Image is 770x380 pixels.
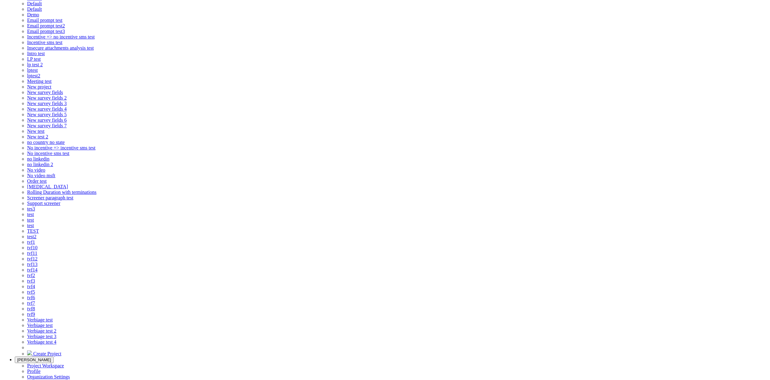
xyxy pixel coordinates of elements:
[27,40,63,45] a: Incentive sms test
[27,134,48,139] a: New test 2
[27,317,53,322] a: Verbiage test
[27,101,67,106] a: New survey fields 3
[27,129,44,134] a: New test
[27,273,35,278] span: tvf2
[27,67,38,73] a: lptest
[27,289,35,295] a: tvf5
[27,6,42,12] span: Default
[27,206,35,211] a: tes3
[27,284,35,289] a: tvf4
[27,267,38,272] a: tvf14
[27,184,68,189] a: [MEDICAL_DATA]
[27,173,55,178] span: No video msft
[15,357,54,363] button: [PERSON_NAME]
[27,167,45,173] a: No video
[27,212,34,217] span: test
[27,295,35,300] a: tvf6
[27,29,65,34] a: Email prompt test3
[27,278,35,284] span: tvf3
[27,256,38,261] a: tvf12
[27,223,34,228] a: test
[27,18,63,23] a: Email prompt test
[27,178,47,184] span: Order test
[27,106,67,112] a: New survey fields 4
[27,34,95,39] span: Incentive => no incentive sms test
[27,262,38,267] span: tvf13
[27,62,43,67] a: lp test 2
[27,140,65,145] a: no country no state
[27,195,73,200] a: Screener paragraph test
[27,245,38,250] a: tvf10
[27,145,95,150] a: No incentive => incentive sms test
[27,312,35,317] a: tvf9
[27,251,37,256] span: tvf11
[27,162,53,167] span: no linkedin 2
[27,156,49,161] a: no linkedin
[27,374,70,379] a: Organization Settings
[27,73,40,78] a: lptest2
[27,23,65,28] span: Email prompt test2
[27,112,67,117] a: New survey fields 5
[27,95,67,100] a: New survey fields 2
[27,56,41,62] a: LP test
[27,323,53,328] a: Verbiage test
[27,339,56,345] a: Verbiage test 4
[27,334,56,339] a: Verbiage test 3
[27,84,51,89] a: New project
[27,328,56,333] a: Verbiage test 2
[33,351,61,356] span: Create Project
[27,151,69,156] span: No incentive sms test
[27,12,39,17] span: Demo
[27,190,96,195] a: Rolling Duration with terminations
[27,45,94,51] span: Insecure attachments analysis test
[739,350,770,380] iframe: Chat Widget
[27,117,67,123] a: New survey fields 6
[27,228,39,234] a: TEST
[27,1,42,6] a: Default
[27,350,32,355] img: plus.svg
[27,234,36,239] a: test2
[27,217,34,223] a: test
[27,351,61,356] a: Create Project
[27,363,64,368] a: Project Workspace
[27,51,45,56] a: Intro test
[27,306,35,311] span: tvf8
[27,79,52,84] a: Meeting test
[27,90,63,95] a: New survey fields
[27,123,67,128] a: New survey fields 7
[27,300,35,306] a: tvf7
